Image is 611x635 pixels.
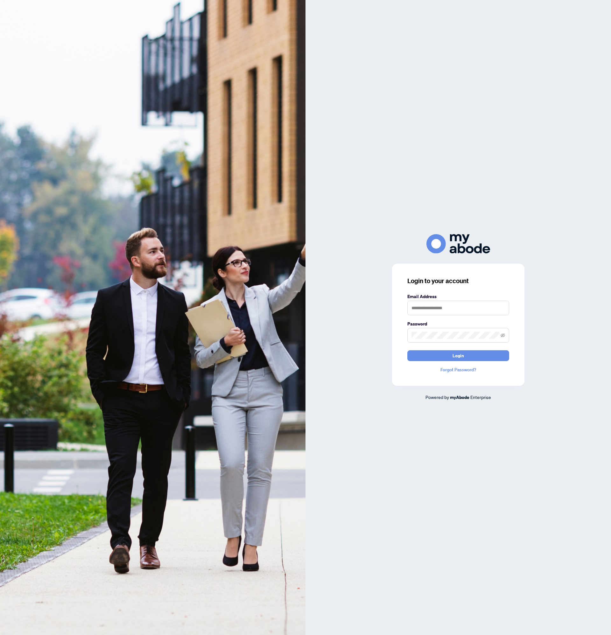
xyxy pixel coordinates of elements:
a: myAbode [450,394,469,401]
button: Login [407,350,509,361]
a: Forgot Password? [407,366,509,373]
label: Email Address [407,293,509,300]
span: Login [453,351,464,361]
label: Password [407,320,509,327]
span: Enterprise [470,394,491,400]
h3: Login to your account [407,276,509,285]
img: ma-logo [426,234,490,254]
span: Powered by [425,394,449,400]
span: eye-invisible [501,333,505,338]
